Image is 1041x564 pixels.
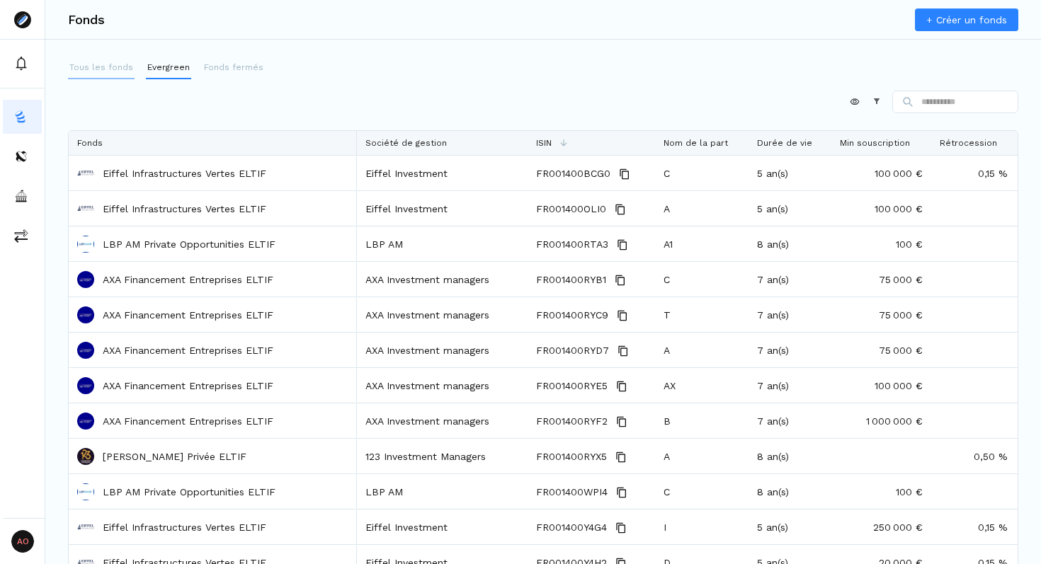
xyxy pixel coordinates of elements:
[357,439,528,473] div: 123 Investment Managers
[203,57,265,79] button: Fonds fermés
[103,449,246,464] a: [PERSON_NAME] Privée ELTIF
[103,414,273,428] a: AXA Financement Entreprises ELTIF
[613,484,630,501] button: Copy
[655,191,749,226] div: A
[3,139,42,173] button: distributors
[536,192,606,226] span: FR001400OLI0
[940,138,997,148] span: Rétrocession
[77,236,94,253] img: LBP AM Private Opportunities ELTIF
[357,510,528,544] div: Eiffel Investment
[103,308,273,322] a: AXA Financement Entreprises ELTIF
[915,8,1018,31] a: + Créer un fonds
[357,156,528,190] div: Eiffel Investment
[613,378,630,395] button: Copy
[749,510,831,544] div: 5 an(s)
[931,510,1016,544] div: 0,15 %
[749,333,831,367] div: 7 an(s)
[614,236,631,253] button: Copy
[536,138,552,148] span: ISIN
[931,156,1016,190] div: 0,15 %
[77,342,94,359] img: AXA Financement Entreprises ELTIF
[749,226,831,261] div: 8 an(s)
[655,297,749,332] div: T
[536,227,608,262] span: FR001400RTA3
[655,262,749,297] div: C
[749,474,831,509] div: 8 an(s)
[77,306,94,323] img: AXA Financement Entreprises ELTIF
[536,333,609,368] span: FR001400RYD7
[655,439,749,473] div: A
[831,333,931,367] div: 75 000 €
[77,138,103,148] span: Fonds
[749,156,831,190] div: 5 an(s)
[757,138,812,148] span: Durée de vie
[77,483,94,500] img: LBP AM Private Opportunities ELTIF
[831,368,931,403] div: 100 000 €
[14,229,28,243] img: commissions
[614,307,631,324] button: Copy
[103,520,266,534] p: Eiffel Infrastructures Vertes ELTIF
[103,379,273,393] a: AXA Financement Entreprises ELTIF
[103,202,266,216] a: Eiffel Infrastructures Vertes ELTIF
[613,413,630,430] button: Copy
[749,297,831,332] div: 7 an(s)
[77,271,94,288] img: AXA Financement Entreprises ELTIF
[69,61,133,74] p: Tous les fonds
[103,237,275,251] a: LBP AM Private Opportunities ELTIF
[103,166,266,180] a: Eiffel Infrastructures Vertes ELTIF
[655,403,749,438] div: B
[357,297,528,332] div: AXA Investment managers
[77,377,94,394] img: AXA Financement Entreprises ELTIF
[536,475,608,510] span: FR001400WPI4
[147,61,190,74] p: Evergreen
[357,191,528,226] div: Eiffel Investment
[3,219,42,253] button: commissions
[831,191,931,226] div: 100 000 €
[931,439,1016,473] div: 0,50 %
[613,519,630,536] button: Copy
[77,165,94,182] img: Eiffel Infrastructures Vertes ELTIF
[536,156,610,191] span: FR001400BCG0
[749,262,831,297] div: 7 an(s)
[68,57,135,79] button: Tous les fonds
[536,404,608,439] span: FR001400RYF2
[831,156,931,190] div: 100 000 €
[655,510,749,544] div: I
[655,474,749,509] div: C
[103,272,273,287] a: AXA Financement Entreprises ELTIF
[613,449,630,466] button: Copy
[536,510,607,545] span: FR001400Y4G4
[616,166,633,183] button: Copy
[831,297,931,332] div: 75 000 €
[77,519,94,536] img: Eiffel Infrastructures Vertes ELTIF
[615,343,632,359] button: Copy
[146,57,191,79] button: Evergreen
[103,485,275,499] a: LBP AM Private Opportunities ELTIF
[3,179,42,213] button: asset-managers
[840,138,910,148] span: Min souscription
[749,403,831,438] div: 7 an(s)
[831,510,931,544] div: 250 000 €
[749,439,831,473] div: 8 an(s)
[68,13,105,26] h3: Fonds
[77,413,94,430] img: AXA Financement Entreprises ELTIF
[357,368,528,403] div: AXA Investment managers
[612,272,629,289] button: Copy
[357,262,528,297] div: AXA Investment managers
[536,439,607,474] span: FR001400RYX5
[655,156,749,190] div: C
[77,200,94,217] img: Eiffel Infrastructures Vertes ELTIF
[365,138,447,148] span: Société de gestion
[3,100,42,134] button: funds
[612,201,629,218] button: Copy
